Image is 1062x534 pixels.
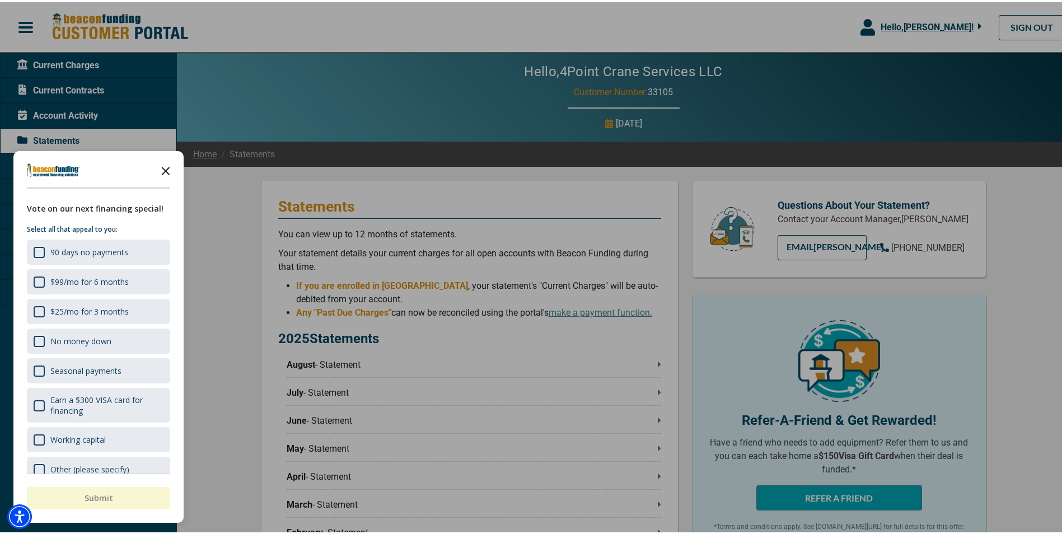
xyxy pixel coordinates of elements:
[50,274,129,285] div: $99/mo for 6 months
[155,157,177,179] button: Close the survey
[50,432,106,443] div: Working capital
[27,161,79,175] img: Company logo
[50,334,111,344] div: No money down
[27,455,170,480] div: Other (please specify)
[27,222,170,233] p: Select all that appeal to you:
[27,267,170,292] div: $99/mo for 6 months
[27,237,170,263] div: 90 days no payments
[27,326,170,352] div: No money down
[27,425,170,450] div: Working capital
[50,363,121,374] div: Seasonal payments
[27,386,170,420] div: Earn a $300 VISA card for financing
[50,304,129,315] div: $25/mo for 3 months
[50,245,128,255] div: 90 days no payments
[27,200,170,213] div: Vote on our next financing special!
[27,485,170,507] button: Submit
[50,392,163,414] div: Earn a $300 VISA card for financing
[27,356,170,381] div: Seasonal payments
[27,297,170,322] div: $25/mo for 3 months
[50,462,129,472] div: Other (please specify)
[7,502,32,527] div: Accessibility Menu
[13,149,184,521] div: Survey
